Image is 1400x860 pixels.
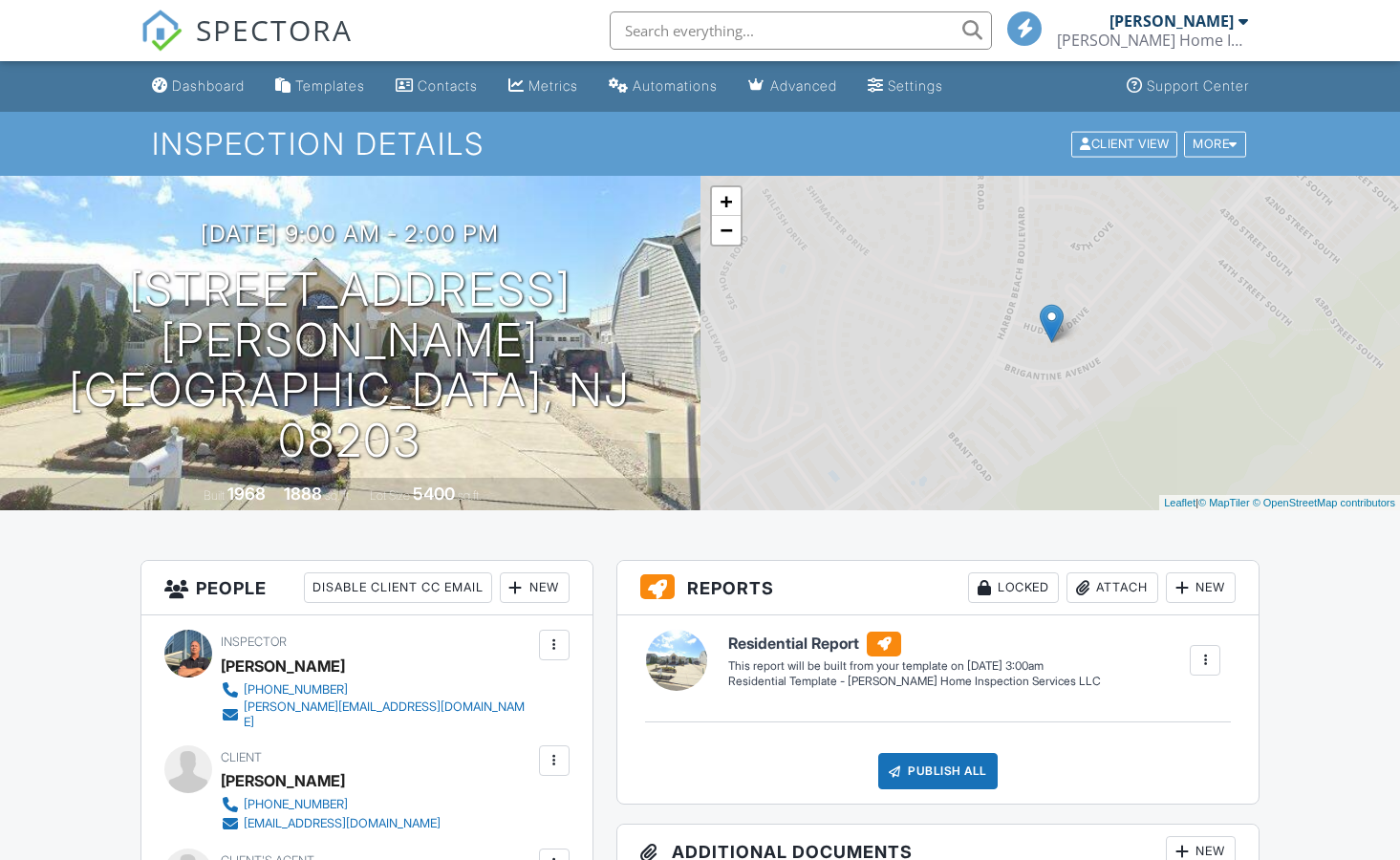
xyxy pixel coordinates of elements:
div: Automations [633,77,718,94]
a: Contacts [388,69,485,104]
div: 1968 [227,484,266,504]
span: sq. ft. [325,488,352,503]
img: The Best Home Inspection Software - Spectora [140,10,183,52]
h3: People [141,561,592,615]
h3: [DATE] 9:00 am - 2:00 pm [201,221,499,247]
div: [PERSON_NAME] [221,652,345,680]
div: [PERSON_NAME] [221,766,345,795]
div: Dashboard [172,77,245,94]
a: SPECTORA [140,26,353,66]
a: Templates [268,69,373,104]
h1: [STREET_ADDRESS][PERSON_NAME] [GEOGRAPHIC_DATA], NJ 08203 [31,265,670,466]
span: Inspector [221,634,287,649]
a: [EMAIL_ADDRESS][DOMAIN_NAME] [221,814,441,833]
div: Contacts [418,77,478,94]
div: | [1159,495,1400,511]
div: 5400 [413,484,455,504]
a: Dashboard [144,69,252,104]
div: [PHONE_NUMBER] [244,682,348,698]
a: Zoom out [712,216,741,245]
h1: Inspection Details [152,127,1247,161]
div: [PERSON_NAME][EMAIL_ADDRESS][DOMAIN_NAME] [244,699,534,730]
div: 1888 [284,484,322,504]
div: Locked [968,572,1059,603]
a: Settings [860,69,951,104]
a: © OpenStreetMap contributors [1253,497,1395,508]
a: Zoom in [712,187,741,216]
a: Client View [1069,136,1182,150]
span: SPECTORA [196,10,353,50]
a: Support Center [1119,69,1257,104]
div: [PERSON_NAME] [1109,11,1234,31]
a: © MapTiler [1198,497,1250,508]
div: [EMAIL_ADDRESS][DOMAIN_NAME] [244,816,441,831]
a: Automations (Basic) [601,69,725,104]
a: [PHONE_NUMBER] [221,795,441,814]
div: Templates [295,77,365,94]
a: Leaflet [1164,497,1195,508]
div: Client View [1071,131,1177,157]
div: Publish All [878,753,998,789]
div: Support Center [1147,77,1249,94]
a: [PHONE_NUMBER] [221,680,534,699]
a: Advanced [741,69,845,104]
h6: Residential Report [728,632,1101,656]
h3: Reports [617,561,1260,615]
a: [PERSON_NAME][EMAIL_ADDRESS][DOMAIN_NAME] [221,699,534,730]
span: Built [204,488,225,503]
div: Disable Client CC Email [304,572,492,603]
div: Settings [888,77,943,94]
span: Lot Size [370,488,410,503]
div: Metrics [528,77,578,94]
div: New [500,572,570,603]
span: Client [221,750,262,764]
div: Kane Home Inspection Services LLC [1057,31,1248,50]
a: Metrics [501,69,586,104]
div: New [1166,572,1236,603]
div: Attach [1066,572,1158,603]
div: Residential Template - [PERSON_NAME] Home Inspection Services LLC [728,674,1101,690]
span: sq.ft. [458,488,482,503]
div: More [1184,131,1246,157]
div: [PHONE_NUMBER] [244,797,348,812]
div: This report will be built from your template on [DATE] 3:00am [728,658,1101,674]
div: Advanced [770,77,837,94]
input: Search everything... [610,11,992,50]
